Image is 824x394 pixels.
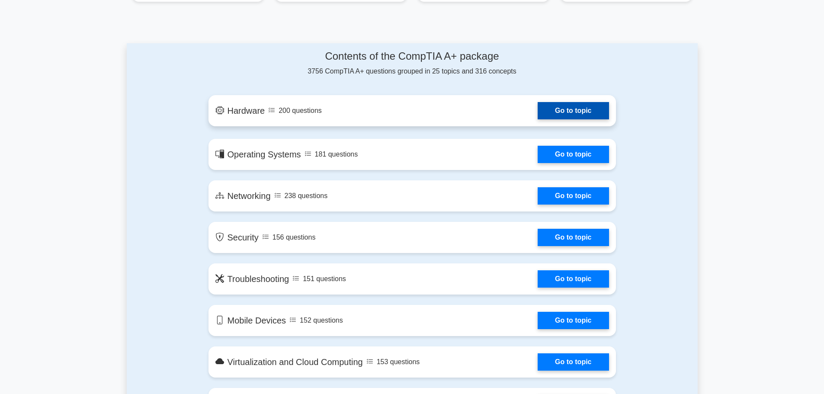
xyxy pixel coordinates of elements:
div: 3756 CompTIA A+ questions grouped in 25 topics and 316 concepts [208,50,616,77]
a: Go to topic [538,102,609,119]
a: Go to topic [538,229,609,246]
h4: Contents of the CompTIA A+ package [208,50,616,63]
a: Go to topic [538,270,609,288]
a: Go to topic [538,353,609,371]
a: Go to topic [538,146,609,163]
a: Go to topic [538,312,609,329]
a: Go to topic [538,187,609,205]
